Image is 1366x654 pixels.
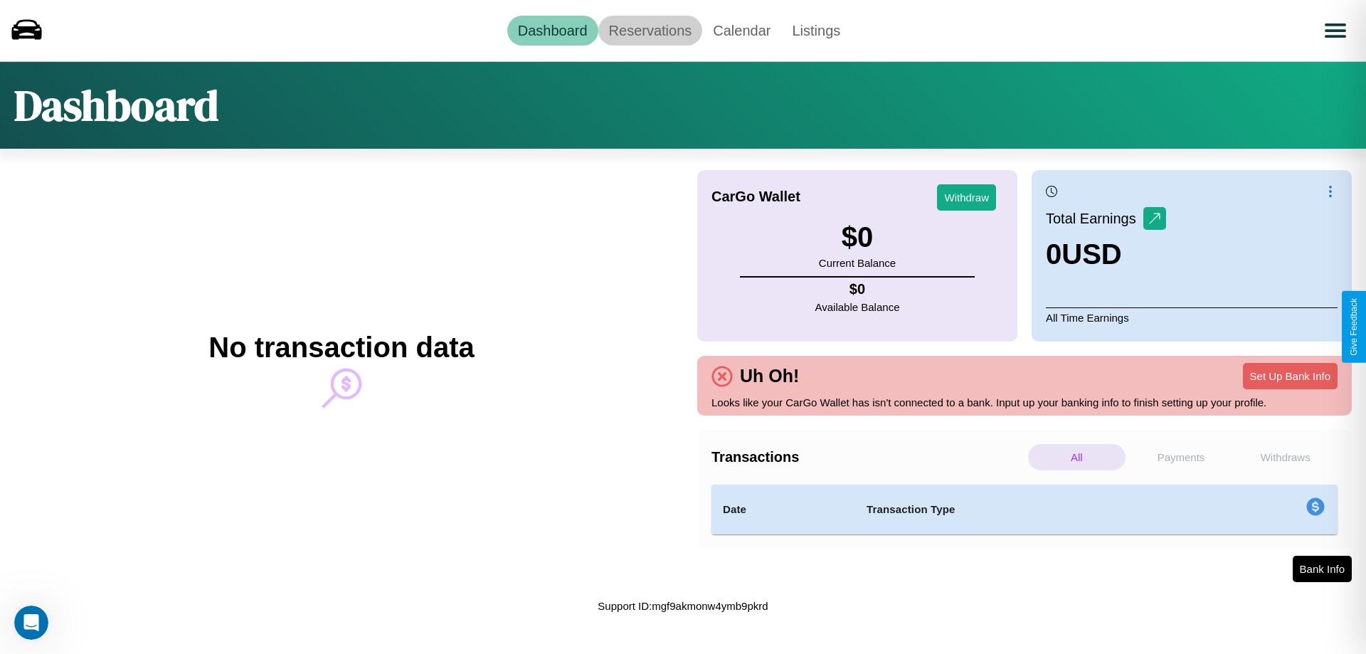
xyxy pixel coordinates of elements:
h4: Date [723,501,844,518]
p: Available Balance [815,297,900,317]
button: Set Up Bank Info [1243,363,1338,389]
p: Total Earnings [1046,206,1143,231]
h4: $ 0 [815,281,900,297]
p: All [1028,444,1126,470]
p: Withdraws [1237,444,1334,470]
div: Give Feedback [1349,298,1359,356]
p: All Time Earnings [1046,307,1338,327]
table: simple table [711,485,1338,534]
h4: Transaction Type [867,501,1190,518]
p: Looks like your CarGo Wallet has isn't connected to a bank. Input up your banking info to finish ... [711,393,1338,412]
h1: Dashboard [14,76,218,135]
a: Listings [781,16,851,46]
a: Dashboard [507,16,598,46]
h4: CarGo Wallet [711,189,800,205]
p: Current Balance [819,253,896,273]
p: Payments [1133,444,1230,470]
h2: No transaction data [208,332,474,364]
a: Calendar [702,16,781,46]
h3: $ 0 [819,221,896,253]
button: Open menu [1315,11,1355,51]
button: Bank Info [1293,556,1352,582]
h3: 0 USD [1046,238,1166,270]
p: Support ID: mgf9akmonw4ymb9pkrd [598,596,768,616]
a: Reservations [598,16,703,46]
iframe: Intercom live chat [14,606,48,640]
h4: Transactions [711,449,1024,465]
button: Withdraw [937,184,996,211]
h4: Uh Oh! [733,366,806,386]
